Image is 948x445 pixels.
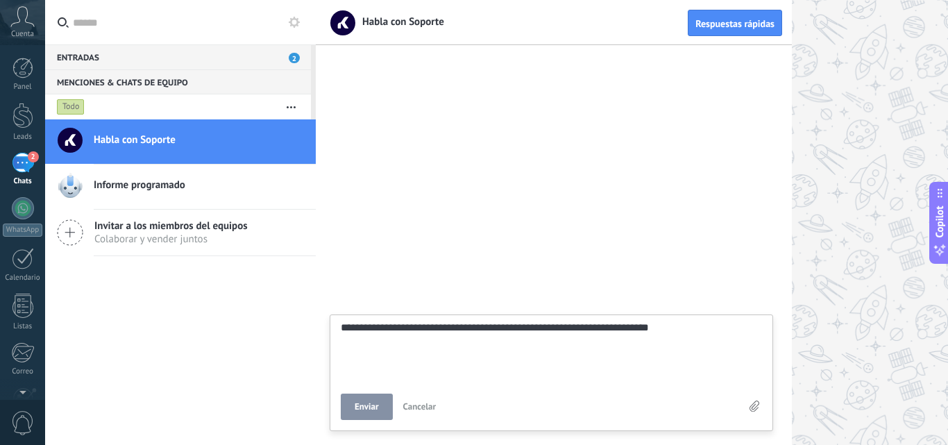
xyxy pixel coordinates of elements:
[398,394,442,420] button: Cancelar
[355,402,379,412] span: Enviar
[11,30,34,39] span: Cuenta
[94,178,185,192] span: Informe programado
[276,94,306,119] button: Más
[28,151,39,162] span: 2
[45,44,311,69] div: Entradas
[57,99,85,115] div: Todo
[403,401,437,412] span: Cancelar
[94,133,176,147] span: Habla con Soporte
[94,219,248,233] span: Invitar a los miembros del equipos
[3,274,43,283] div: Calendario
[933,205,947,237] span: Copilot
[45,69,311,94] div: Menciones & Chats de equipo
[45,165,316,209] a: Informe programado
[3,367,43,376] div: Correo
[3,177,43,186] div: Chats
[94,233,248,246] span: Colaborar y vender juntos
[45,119,316,164] a: Habla con Soporte
[688,10,782,36] button: Respuestas rápidas
[3,133,43,142] div: Leads
[354,15,444,28] span: Habla con Soporte
[3,83,43,92] div: Panel
[695,19,775,28] span: Respuestas rápidas
[289,53,300,63] span: 2
[341,394,393,420] button: Enviar
[3,224,42,237] div: WhatsApp
[3,322,43,331] div: Listas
